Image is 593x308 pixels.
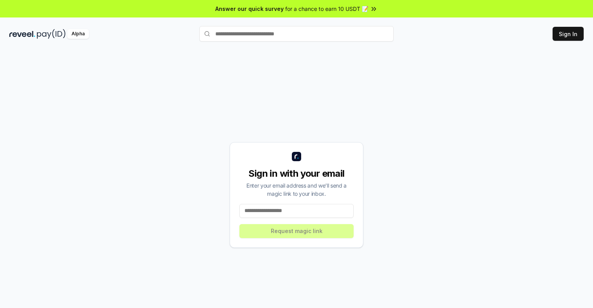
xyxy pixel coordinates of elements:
[285,5,368,13] span: for a chance to earn 10 USDT 📝
[239,167,354,180] div: Sign in with your email
[9,29,35,39] img: reveel_dark
[239,181,354,198] div: Enter your email address and we’ll send a magic link to your inbox.
[215,5,284,13] span: Answer our quick survey
[553,27,584,41] button: Sign In
[67,29,89,39] div: Alpha
[37,29,66,39] img: pay_id
[292,152,301,161] img: logo_small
